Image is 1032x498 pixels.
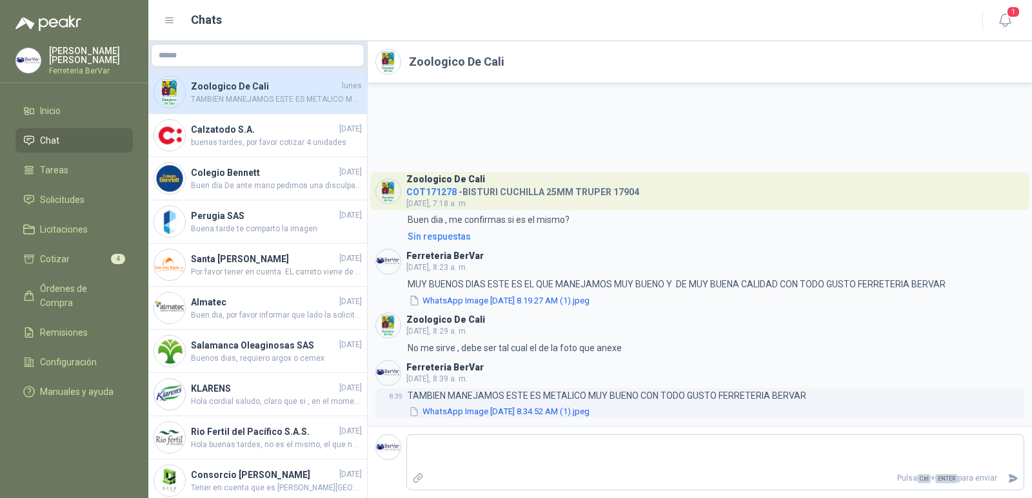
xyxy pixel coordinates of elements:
a: Manuales y ayuda [15,379,133,404]
a: Remisiones [15,320,133,345]
button: WhatsApp Image [DATE] 8.19.27 AM (1).jpeg [408,294,591,307]
img: Company Logo [376,249,401,274]
img: Company Logo [154,379,185,410]
span: [DATE], 7:18 a. m. [406,199,468,208]
img: Logo peakr [15,15,81,31]
span: Chat [40,133,59,148]
img: Company Logo [154,465,185,496]
p: Pulsa + para enviar [429,467,1003,490]
span: Manuales y ayuda [40,385,114,399]
span: Hola buenas tardes, no es el mismo, el que nosotros manejamos es marca truper y adjuntamos la fic... [191,439,362,451]
img: Company Logo [376,179,401,204]
h4: Colegio Bennett [191,166,337,180]
h3: Ferreteria BerVar [406,253,484,260]
h4: Calzatodo S.A. [191,122,337,137]
span: Buena tarde te comparto la imagen [191,223,362,235]
a: Company LogoSanta [PERSON_NAME][DATE]Por favor tener en cuenta. EL carreto viene de 75 metros, me... [148,244,367,287]
p: TAMBIEN MANEJAMOS ESTE ES METALICO MUY BUENO CON TODO GUSTO FERRETERIA BERVAR [408,388,806,403]
span: [DATE] [339,339,362,351]
p: Buen dia , me confirmas si es el mismo? [408,213,570,227]
h4: KLARENS [191,381,337,396]
a: Inicio [15,99,133,123]
a: Sin respuestas [405,229,1024,244]
img: Company Logo [154,77,185,108]
label: Adjuntar archivos [407,467,429,490]
a: Company LogoAlmatec[DATE]Buen dia, por favor informar que lado la solicitas ? [148,287,367,330]
p: MUY BUENOS DIAS ESTE ES EL QUE MANEJAMOS MUY BUENO Y DE MUY BUENA CALIDAD CON TODO GUSTO FERRETER... [408,277,946,291]
a: Configuración [15,350,133,374]
span: Buen día De ante mano pedimos una disculpa por lo sucedido, novedad de la cotizacion el valor es ... [191,180,362,192]
span: Cotizar [40,252,70,266]
h4: Perugia SAS [191,209,337,223]
a: Company LogoCalzatodo S.A.[DATE]buenas tardes, por favor cotizar 4 unidades [148,114,367,157]
img: Company Logo [16,48,41,73]
h1: Chats [191,11,222,29]
span: [DATE] [339,209,362,222]
span: 4 [111,254,125,264]
h4: Salamanca Oleaginosas SAS [191,338,337,352]
a: Licitaciones [15,217,133,242]
p: Ferreteria BerVar [49,67,133,75]
img: Company Logo [376,361,401,385]
a: Chat [15,128,133,153]
a: Órdenes de Compra [15,276,133,315]
a: Tareas [15,158,133,182]
img: Company Logo [154,422,185,453]
span: Remisiones [40,325,88,340]
span: [DATE] [339,166,362,178]
span: 8:39 [390,393,402,400]
h4: Almatec [191,295,337,309]
span: Ctrl [917,474,931,483]
span: ENTER [935,474,958,483]
span: Por favor tener en cuenta. EL carreto viene de 75 metros, me confirmas si necesitas que vengas lo... [191,266,362,278]
a: Company LogoSalamanca Oleaginosas SAS[DATE]Buenos dias, requiero argox o cemex [148,330,367,373]
h3: Zoologico De Cali [406,316,485,323]
span: Solicitudes [40,193,84,207]
button: 1 [993,9,1017,32]
span: [DATE] [339,296,362,308]
h4: Zoologico De Cali [191,79,339,93]
span: lunes [342,80,362,92]
button: WhatsApp Image [DATE] 8.34.52 AM (1).jpeg [408,405,591,419]
span: Configuración [40,355,97,369]
img: Company Logo [154,336,185,367]
div: Sin respuestas [408,229,471,244]
button: Enviar [1002,467,1024,490]
span: Órdenes de Compra [40,282,121,310]
img: Company Logo [376,50,401,74]
img: Company Logo [154,249,185,280]
a: Company LogoColegio Bennett[DATE]Buen día De ante mano pedimos una disculpa por lo sucedido, nove... [148,157,367,200]
img: Company Logo [154,292,185,323]
span: Inicio [40,104,61,118]
a: Cotizar4 [15,247,133,271]
h4: Consorcio [PERSON_NAME] [191,468,337,482]
p: [PERSON_NAME] [PERSON_NAME] [49,46,133,64]
span: [DATE] [339,468,362,481]
span: [DATE] [339,253,362,265]
span: Hola cordial saludo, claro que si , en el momento en que la despachemos te adjunto la guía para e... [191,396,362,408]
span: [DATE] [339,382,362,394]
span: 1 [1006,6,1020,18]
h3: Ferreteria BerVar [406,364,484,371]
span: Licitaciones [40,222,88,236]
span: Tener en cuenta que es [PERSON_NAME][GEOGRAPHIC_DATA] [191,482,362,494]
h4: - BISTURI CUCHILLA 25MM TRUPER 17904 [406,184,639,196]
span: [DATE], 8:29 a. m. [406,327,468,336]
img: Company Logo [154,163,185,194]
a: Company LogoPerugia SAS[DATE]Buena tarde te comparto la imagen [148,200,367,244]
span: TAMBIEN MANEJAMOS ESTE ES METALICO MUY BUENO CON TODO GUSTO FERRETERIA BERVAR [191,93,362,106]
span: [DATE] [339,425,362,437]
span: [DATE], 8:39 a. m. [406,374,468,383]
p: No me sirve , debe ser tal cual el de la foto que anexe [408,341,622,355]
img: Company Logo [154,120,185,151]
span: [DATE] [339,123,362,135]
h4: Rio Fertil del Pacífico S.A.S. [191,425,337,439]
a: Company LogoZoologico De CalilunesTAMBIEN MANEJAMOS ESTE ES METALICO MUY BUENO CON TODO GUSTO FER... [148,71,367,114]
img: Company Logo [376,313,401,338]
span: [DATE], 8:23 a. m. [406,263,468,272]
span: buenas tardes, por favor cotizar 4 unidades [191,137,362,149]
img: Company Logo [154,206,185,237]
span: COT171278 [406,187,457,197]
a: Company LogoRio Fertil del Pacífico S.A.S.[DATE]Hola buenas tardes, no es el mismo, el que nosotr... [148,416,367,459]
h3: Zoologico De Cali [406,176,485,183]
